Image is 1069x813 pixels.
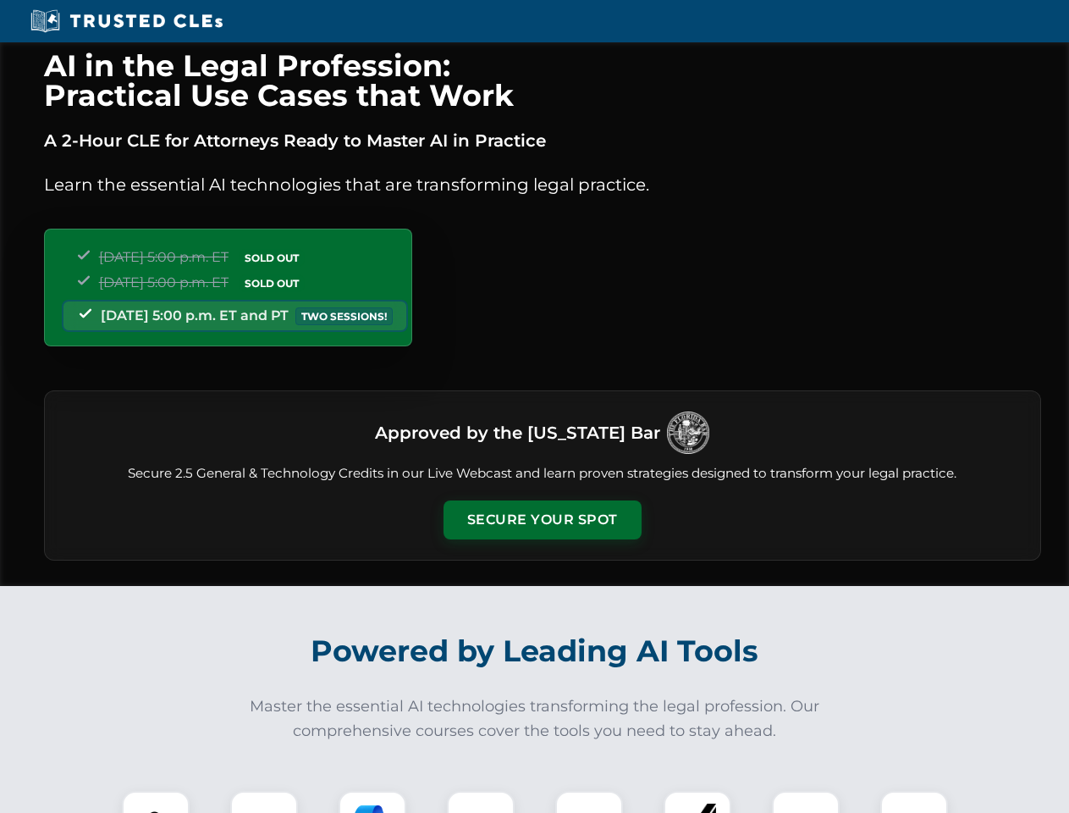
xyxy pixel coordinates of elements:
h3: Approved by the [US_STATE] Bar [375,418,660,448]
p: Master the essential AI technologies transforming the legal profession. Our comprehensive courses... [239,694,831,744]
span: [DATE] 5:00 p.m. ET [99,274,229,290]
h2: Powered by Leading AI Tools [66,622,1004,681]
p: A 2-Hour CLE for Attorneys Ready to Master AI in Practice [44,127,1041,154]
span: [DATE] 5:00 p.m. ET [99,249,229,265]
button: Secure Your Spot [444,501,642,539]
h1: AI in the Legal Profession: Practical Use Cases that Work [44,51,1041,110]
span: SOLD OUT [239,249,305,267]
p: Secure 2.5 General & Technology Credits in our Live Webcast and learn proven strategies designed ... [65,464,1020,484]
img: Trusted CLEs [25,8,228,34]
img: Logo [667,412,709,454]
span: SOLD OUT [239,274,305,292]
p: Learn the essential AI technologies that are transforming legal practice. [44,171,1041,198]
